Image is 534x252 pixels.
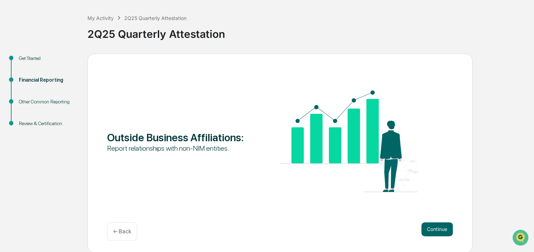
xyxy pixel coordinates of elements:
input: Clear [18,32,115,39]
a: 🖐️Preclearance [4,86,48,98]
div: My Activity [87,15,114,21]
div: 🗄️ [51,89,56,95]
p: ← Back [113,228,131,235]
div: Start new chat [24,54,115,61]
div: 🔎 [7,102,13,108]
div: 2Q25 Quarterly Attestation [124,15,187,21]
button: Start new chat [119,56,127,64]
span: Preclearance [14,88,45,95]
div: Report relationships with non-NIM entities. [107,144,245,153]
a: 🗄️Attestations [48,86,90,98]
button: Continue [421,222,453,236]
span: Data Lookup [14,102,44,109]
div: Other Common Reporting [19,98,76,105]
a: 🔎Data Lookup [4,99,47,111]
div: Financial Reporting [19,76,76,84]
img: Outside Business Affiliations [280,90,418,192]
div: Review & Certification [19,120,76,127]
a: Powered byPylon [49,118,85,124]
div: Outside Business Affiliations : [107,131,245,144]
div: 2Q25 Quarterly Attestation [87,22,531,40]
div: 🖐️ [7,89,13,95]
span: Pylon [70,119,85,124]
p: How can we help? [7,15,127,26]
div: Get Started [19,55,76,62]
div: We're available if you need us! [24,61,89,66]
iframe: Open customer support [512,229,531,248]
img: 1746055101610-c473b297-6a78-478c-a979-82029cc54cd1 [7,54,20,66]
span: Attestations [58,88,87,95]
